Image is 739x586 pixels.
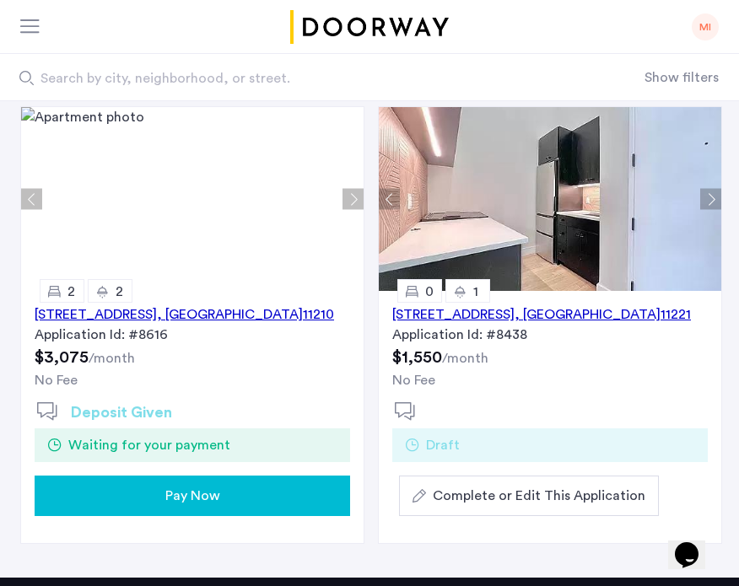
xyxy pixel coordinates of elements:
[116,285,123,298] span: 2
[668,519,722,569] iframe: chat widget
[433,486,645,506] span: Complete or Edit This Application
[35,325,350,345] div: Application Id: #8616
[21,189,42,210] button: Previous apartment
[35,304,334,325] div: [STREET_ADDRESS] 11210
[426,435,460,455] span: Draft
[343,189,364,210] button: Next apartment
[35,374,78,387] span: No Fee
[392,304,691,325] div: [STREET_ADDRESS] 11221
[21,107,370,291] img: Apartment photo
[379,107,728,291] img: Apartment photo
[442,352,488,365] sub: /month
[287,10,452,44] img: logo
[645,67,719,88] button: Show or hide filters
[515,308,661,321] span: , [GEOGRAPHIC_DATA]
[68,435,230,455] span: Waiting for your payment
[692,13,719,40] div: MI
[40,68,556,89] span: Search by city, neighborhood, or street.
[89,352,135,365] sub: /month
[399,476,659,516] button: button
[287,10,452,44] a: Cazamio logo
[165,486,220,506] span: Pay Now
[392,374,435,387] span: No Fee
[379,189,400,210] button: Previous apartment
[392,349,442,366] span: $1,550
[35,349,89,366] span: $3,075
[67,285,75,298] span: 2
[392,325,708,345] div: Application Id: #8438
[157,308,303,321] span: , [GEOGRAPHIC_DATA]
[35,476,350,516] button: button
[700,189,721,210] button: Next apartment
[71,401,172,424] h2: Deposit Given
[473,285,478,298] span: 1
[425,285,434,298] span: 0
